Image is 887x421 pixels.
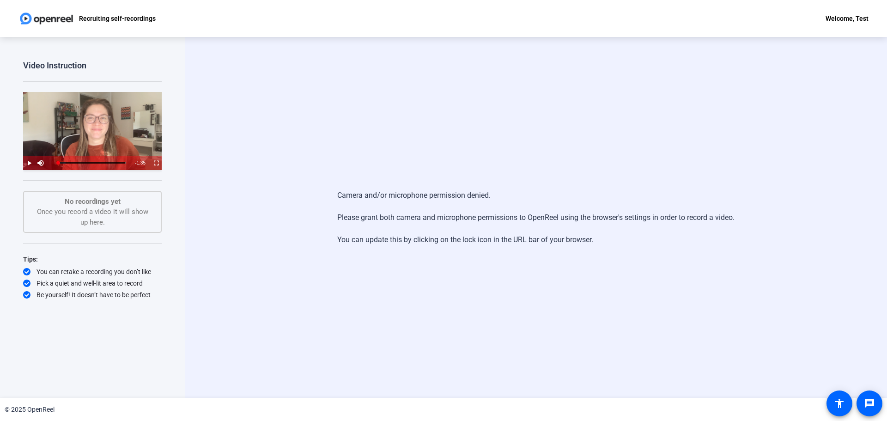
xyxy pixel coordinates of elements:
div: Be yourself! It doesn’t have to be perfect [23,290,162,299]
p: Recruiting self-recordings [79,13,156,24]
div: Tips: [23,254,162,265]
p: No recordings yet [33,196,152,207]
div: Progress Bar [58,162,126,164]
div: Camera and/or microphone permission denied. Please grant both camera and microphone permissions t... [337,181,735,255]
div: Video Instruction [23,60,162,71]
img: OpenReel logo [18,9,74,28]
button: Mute [35,156,46,170]
button: Play [23,156,35,170]
button: Fullscreen [150,156,162,170]
span: 1:35 [137,160,146,165]
span: - [135,160,136,165]
div: © 2025 OpenReel [5,405,55,415]
div: Pick a quiet and well-lit area to record [23,279,162,288]
div: Once you record a video it will show up here. [33,196,152,228]
div: Video Player [23,92,162,170]
mat-icon: message [864,398,875,409]
mat-icon: accessibility [834,398,845,409]
div: You can retake a recording you don’t like [23,267,162,276]
div: Welcome, Test [826,13,869,24]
